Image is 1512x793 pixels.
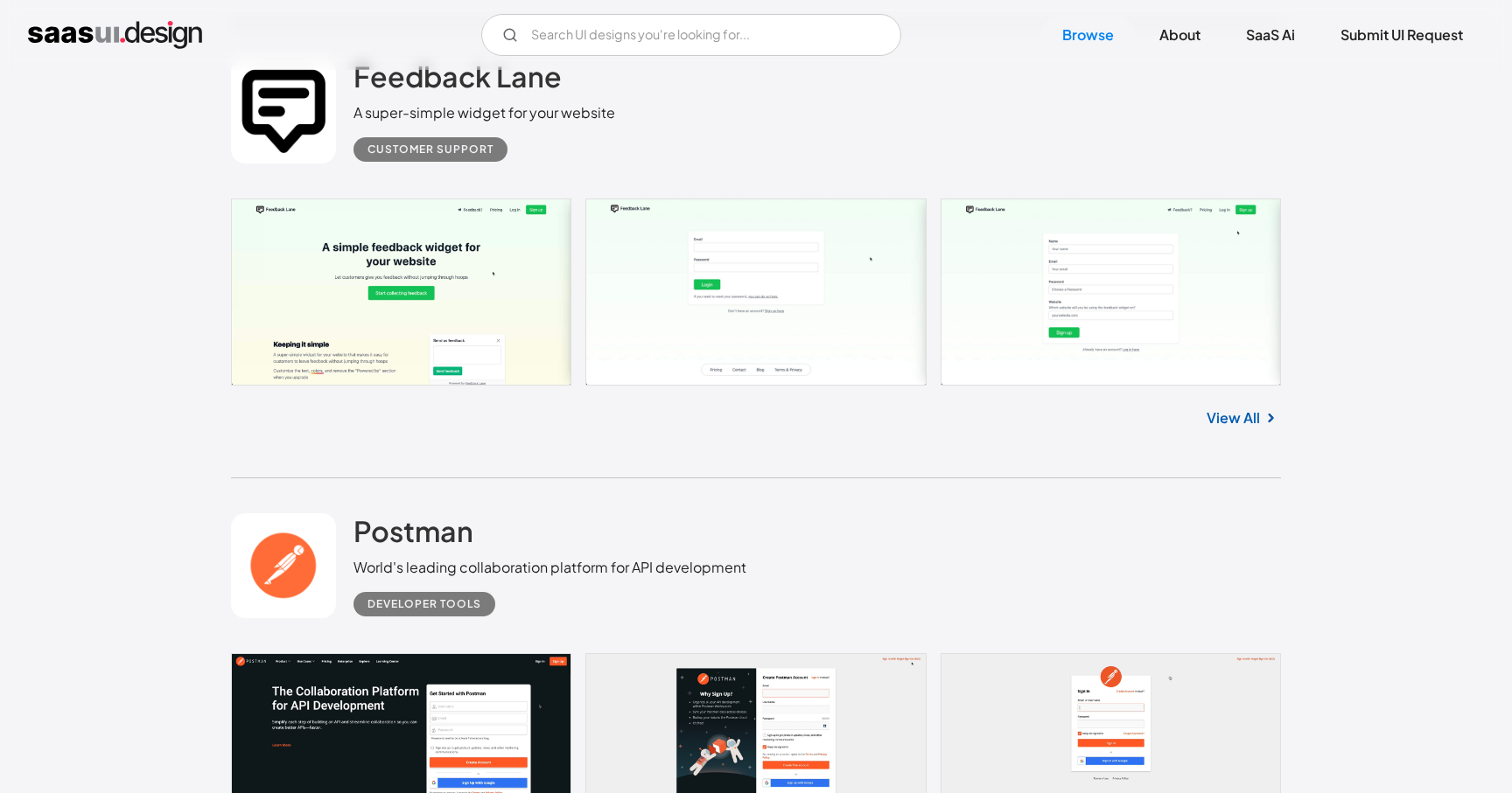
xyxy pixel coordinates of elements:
[1138,16,1221,54] a: About
[1225,16,1316,54] a: SaaS Ai
[367,139,493,160] div: Customer Support
[353,59,562,94] h2: Feedback Lane
[353,102,615,123] div: A super-simple widget for your website
[367,594,481,615] div: Developer tools
[353,513,473,557] a: Postman
[353,59,562,102] a: Feedback Lane
[1319,16,1484,54] a: Submit UI Request
[28,21,202,49] a: home
[481,14,901,56] input: Search UI designs you're looking for...
[353,557,746,578] div: World's leading collaboration platform for API development
[1207,407,1260,428] a: View All
[1041,16,1135,54] a: Browse
[353,513,473,548] h2: Postman
[481,14,901,56] form: Email Form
